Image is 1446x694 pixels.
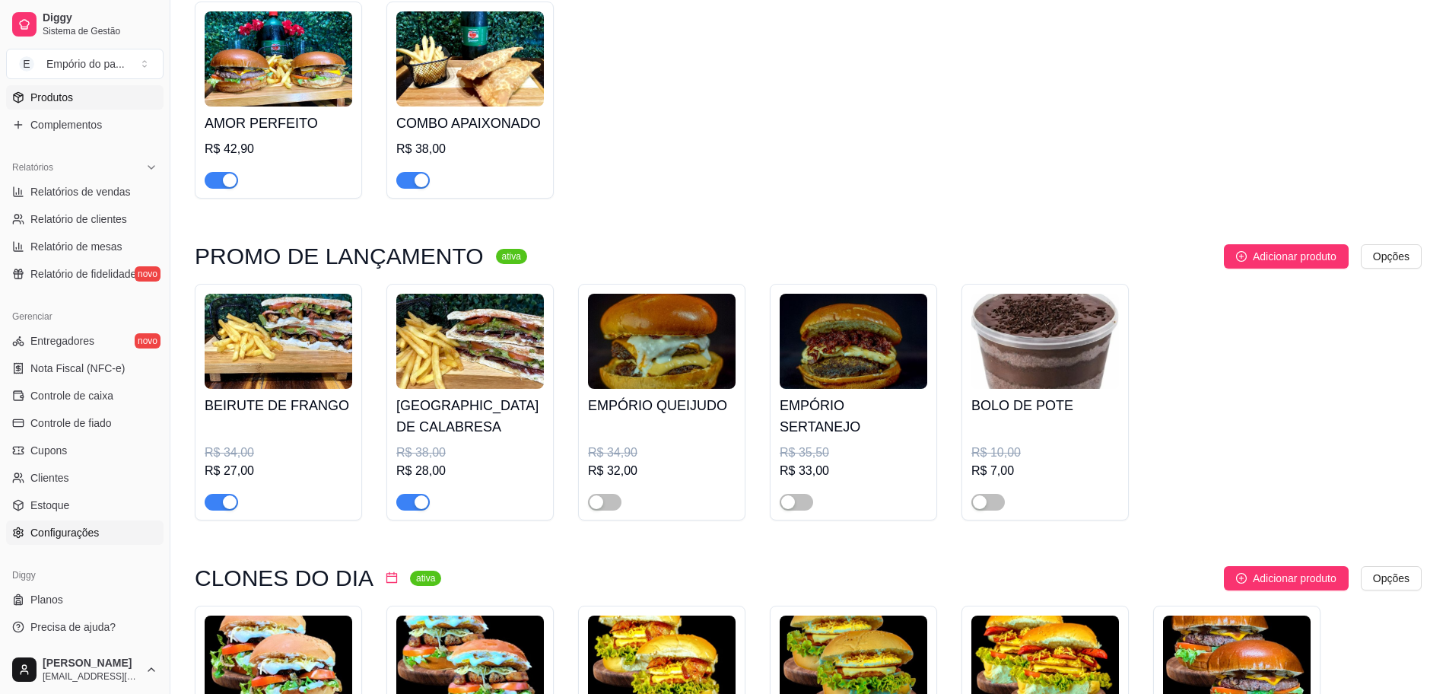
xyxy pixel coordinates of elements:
div: R$ 35,50 [780,444,927,462]
div: R$ 10,00 [971,444,1119,462]
a: Entregadoresnovo [6,329,164,353]
h4: EMPÓRIO QUEIJUDO [588,395,736,416]
h4: COMBO APAIXONADO [396,113,544,134]
img: product-image [588,294,736,389]
span: Opções [1373,248,1409,265]
h4: BOLO DE POTE [971,395,1119,416]
img: product-image [205,11,352,107]
span: Relatório de fidelidade [30,266,136,282]
a: Relatório de mesas [6,234,164,259]
button: Adicionar produto [1224,244,1349,269]
span: Entregadores [30,333,94,349]
button: Opções [1361,244,1422,269]
h3: PROMO DE LANÇAMENTO [195,247,484,266]
img: product-image [205,294,352,389]
h4: EMPÓRIO SERTANEJO [780,395,927,438]
a: Complementos [6,113,164,137]
button: Opções [1361,566,1422,591]
div: R$ 7,00 [971,462,1119,480]
div: Empório do pa ... [46,56,125,72]
div: R$ 42,90 [205,140,352,158]
span: Complementos [30,117,102,132]
span: Relatório de clientes [30,212,127,227]
span: Sistema de Gestão [43,25,157,37]
h4: BEIRUTE DE FRANGO [205,395,352,416]
span: Configurações [30,525,99,540]
span: Adicionar produto [1253,570,1336,587]
span: calendar [386,571,398,584]
a: Cupons [6,438,164,463]
a: Clientes [6,466,164,490]
span: Produtos [30,90,73,105]
span: Controle de fiado [30,415,112,431]
div: R$ 38,00 [396,140,544,158]
a: Controle de caixa [6,384,164,408]
h4: [GEOGRAPHIC_DATA] DE CALABRESA [396,395,544,438]
button: Select a team [6,49,164,79]
div: R$ 34,90 [588,444,736,462]
span: Clientes [30,470,69,485]
a: Planos [6,587,164,612]
div: R$ 38,00 [396,444,544,462]
img: product-image [971,294,1119,389]
a: Produtos [6,85,164,110]
span: Controle de caixa [30,388,113,403]
a: DiggySistema de Gestão [6,6,164,43]
span: plus-circle [1236,251,1247,262]
span: Opções [1373,570,1409,587]
div: R$ 33,00 [780,462,927,480]
a: Nota Fiscal (NFC-e) [6,356,164,380]
a: Relatório de clientes [6,207,164,231]
span: Diggy [43,11,157,25]
a: Controle de fiado [6,411,164,435]
span: [EMAIL_ADDRESS][DOMAIN_NAME] [43,670,139,683]
span: [PERSON_NAME] [43,657,139,670]
span: Estoque [30,498,69,513]
a: Configurações [6,520,164,545]
a: Estoque [6,493,164,517]
img: product-image [396,294,544,389]
a: Precisa de ajuda? [6,615,164,639]
span: plus-circle [1236,573,1247,584]
div: R$ 32,00 [588,462,736,480]
span: Precisa de ajuda? [30,619,116,635]
a: Relatórios de vendas [6,180,164,204]
div: R$ 27,00 [205,462,352,480]
span: E [19,56,34,72]
img: product-image [780,294,927,389]
span: Adicionar produto [1253,248,1336,265]
div: R$ 34,00 [205,444,352,462]
button: Adicionar produto [1224,566,1349,591]
h3: CLONES DO DIA [195,569,373,587]
a: Relatório de fidelidadenovo [6,262,164,286]
span: Relatórios de vendas [30,184,131,199]
div: Diggy [6,563,164,587]
h4: AMOR PERFEITO [205,113,352,134]
span: Cupons [30,443,67,458]
div: Gerenciar [6,304,164,329]
img: product-image [396,11,544,107]
sup: ativa [496,249,527,264]
button: [PERSON_NAME][EMAIL_ADDRESS][DOMAIN_NAME] [6,651,164,688]
span: Planos [30,592,63,607]
sup: ativa [410,571,441,586]
div: R$ 28,00 [396,462,544,480]
span: Nota Fiscal (NFC-e) [30,361,125,376]
span: Relatórios [12,161,53,173]
span: Relatório de mesas [30,239,122,254]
